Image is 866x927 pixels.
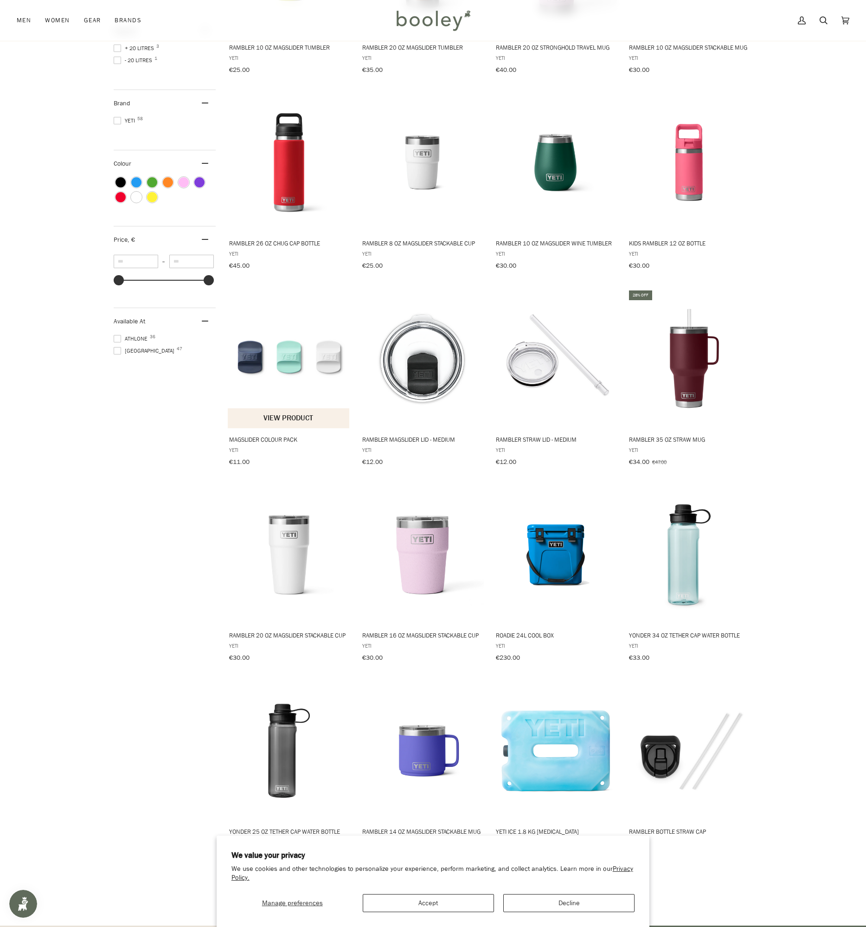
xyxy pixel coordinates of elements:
img: Yeti Rambler 8 oz MagSlider Stackable Cup White - Booley Galway [361,101,484,224]
span: Rambler Straw Lid - Medium [496,435,616,444]
a: Roadie 24L Cool Box [494,485,617,665]
span: €35.00 [362,65,383,74]
iframe: Button to open loyalty program pop-up [9,890,37,918]
span: Men [17,16,31,25]
img: Yeti Kids Rambler 12 oz Bottle Tropical Pink - Booley Galway [628,101,751,224]
span: Colour: Blue [131,177,141,187]
span: , € [128,235,135,244]
img: Yeti MagSlider Colour Pack - Booley Galway [228,297,351,420]
span: Yonder 25 oz Tether Cap Water Bottle [229,827,349,836]
span: YETI [629,250,749,257]
span: €11.00 [229,457,250,466]
span: YETI [629,54,749,62]
span: YETI [229,642,349,650]
a: Rambler Straw Lid - Medium [494,289,617,469]
img: Yeti Roadie 24L Big Wave Blue - Booley Galway [494,493,617,616]
span: €30.00 [229,653,250,662]
input: Maximum value [169,255,214,268]
span: 47 [177,347,182,351]
span: €30.00 [496,261,516,270]
span: Colour: White [131,192,141,202]
span: YETI [496,642,616,650]
img: Yeti Rambler 10 oz MagSlider Wine Tumbler Black Forest Green - Booley Galway [494,101,617,224]
span: €40.00 [496,65,516,74]
a: Rambler Magslider Lid - Medium [361,289,484,469]
span: Rambler 8 oz MagSlider Stackable Cup [362,239,482,247]
a: Rambler 16 oz MagSlider Stackable Cup [361,485,484,665]
img: Yeti Rambler 16 oz MagSlider Stackable Cup Cherry Blossom - Booley Galway [361,493,484,616]
span: Brand [114,99,130,108]
a: Rambler 10 oz MagSlider Wine Tumbler [494,93,617,273]
span: YETI [362,446,482,454]
span: Rambler Magslider Lid - Medium [362,435,482,444]
span: €12.00 [362,457,383,466]
span: YETI [496,54,616,62]
span: Rambler Bottle Straw Cap [629,827,749,836]
span: 36 [150,335,155,339]
span: €230.00 [496,653,520,662]
a: MagSlider Colour Pack [228,289,351,469]
span: YETI [629,838,749,846]
span: 58 [137,116,143,121]
span: YETI ICE 1.8 kg [MEDICAL_DATA] [496,827,616,836]
span: €34.00 [629,457,649,466]
span: YETI [229,446,349,454]
span: + 20 Litres [114,44,157,52]
span: YETI [229,250,349,257]
button: Decline [503,894,635,912]
span: Gear [84,16,101,25]
span: €25.00 [229,65,250,74]
span: Rambler 26 oz Chug Cap Bottle [229,239,349,247]
input: Minimum value [114,255,158,268]
span: Brands [115,16,141,25]
button: Accept [363,894,494,912]
img: Yeti Rambler 35 oz Straw Mug Wild Vine Red - Booley Galway [628,297,751,420]
span: €30.00 [629,65,649,74]
span: Colour: Purple [194,177,205,187]
img: Yeti Yonder 34 oz Tether Cap Water Bottle Seafoam - Booley Galway [628,493,751,616]
span: Colour: Red [115,192,126,202]
span: €33.00 [629,653,649,662]
button: View product [228,408,350,428]
span: €25.00 [362,261,383,270]
span: YETI [496,250,616,257]
button: Manage preferences [231,894,353,912]
span: Athlone [114,335,150,343]
span: MagSlider Colour Pack [229,435,349,444]
span: €12.00 [496,457,516,466]
span: YETI [114,116,138,125]
span: Price [114,235,135,244]
span: YETI [496,446,616,454]
p: We use cookies and other technologies to personalize your experience, perform marketing, and coll... [231,865,635,882]
img: Yeti Yonder Tether 750ml Water Bottle Charcoal - Booley Galway [228,689,351,812]
span: €30.00 [362,653,383,662]
span: YETI [362,642,482,650]
a: Rambler 14 oz MagSlider Stackable Mug [361,681,484,861]
a: Rambler 8 oz MagSlider Stackable Cup [361,93,484,273]
span: Rambler 16 oz MagSlider Stackable Cup [362,631,482,639]
span: YETI [629,642,749,650]
span: YETI [362,54,482,62]
span: Rambler 10 oz MagSlider Stackable Mug [629,43,749,51]
a: Rambler 26 oz Chug Cap Bottle [228,93,351,273]
span: Rambler 20 oz StrongHold Travel Mug [496,43,616,51]
span: - 20 Litres [114,56,155,64]
img: Rambler Straw Lid - Medium [494,297,617,420]
span: YETI [362,250,482,257]
span: Rambler 20 oz MagSlider Tumbler [362,43,482,51]
span: YETI [229,54,349,62]
span: Rambler 10 oz MagSlider Wine Tumbler [496,239,616,247]
a: Rambler Bottle Straw Cap [628,681,751,861]
a: Rambler 35 oz Straw Mug [628,289,751,469]
span: Colour: Black [115,177,126,187]
a: Privacy Policy. [231,864,633,882]
span: Kids Rambler 12 oz Bottle [629,239,749,247]
img: Yeti Rambler Magslider Lid - Medium - Booley Galway [361,297,484,420]
a: Yonder 25 oz Tether Cap Water Bottle [228,681,351,861]
span: – [158,257,169,265]
span: Available At [114,317,145,326]
span: 1 [154,56,157,61]
span: Colour: Pink [179,177,189,187]
a: Kids Rambler 12 oz Bottle [628,93,751,273]
span: €45.00 [229,261,250,270]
